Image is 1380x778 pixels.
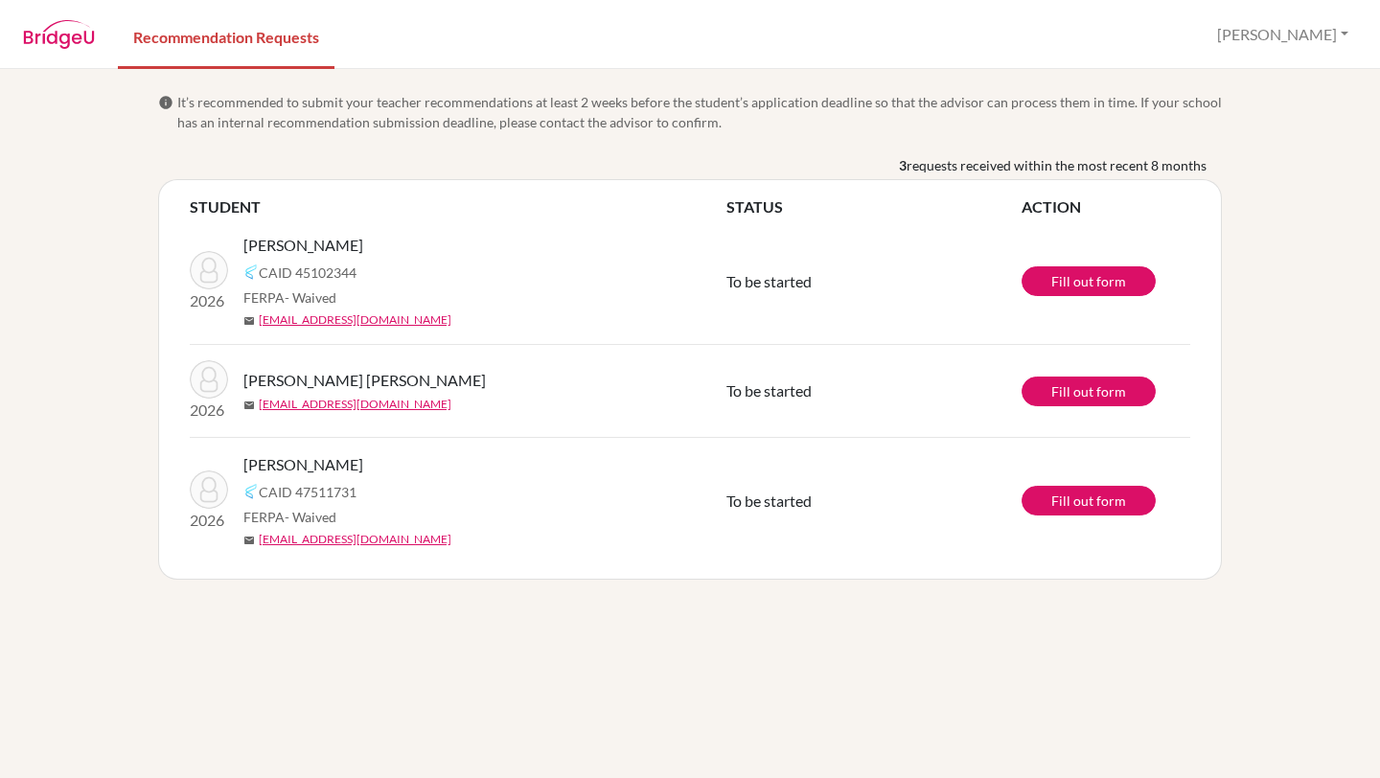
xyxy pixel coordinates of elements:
a: [EMAIL_ADDRESS][DOMAIN_NAME] [259,531,451,548]
p: 2026 [190,399,228,422]
span: To be started [726,272,812,290]
span: - Waived [285,509,336,525]
b: 3 [899,155,907,175]
img: Nandan Anand, Sachit [190,360,228,399]
span: To be started [726,492,812,510]
img: Singh, Twisha [190,251,228,289]
span: mail [243,315,255,327]
span: [PERSON_NAME] [243,453,363,476]
a: Fill out form [1022,266,1156,296]
a: [EMAIL_ADDRESS][DOMAIN_NAME] [259,311,451,329]
a: Fill out form [1022,486,1156,515]
img: Common App logo [243,484,259,499]
span: It’s recommended to submit your teacher recommendations at least 2 weeks before the student’s app... [177,92,1222,132]
span: requests received within the most recent 8 months [907,155,1207,175]
span: To be started [726,381,812,400]
a: Recommendation Requests [118,3,334,69]
button: [PERSON_NAME] [1208,16,1357,53]
th: ACTION [1022,195,1190,218]
span: - Waived [285,289,336,306]
span: FERPA [243,507,336,527]
a: Fill out form [1022,377,1156,406]
a: [EMAIL_ADDRESS][DOMAIN_NAME] [259,396,451,413]
span: mail [243,535,255,546]
img: BridgeU logo [23,20,95,49]
span: CAID 45102344 [259,263,356,283]
span: info [158,95,173,110]
th: STUDENT [190,195,726,218]
img: Gore, Sanjana [190,470,228,509]
span: FERPA [243,287,336,308]
span: CAID 47511731 [259,482,356,502]
span: [PERSON_NAME] [243,234,363,257]
span: mail [243,400,255,411]
th: STATUS [726,195,1022,218]
p: 2026 [190,509,228,532]
p: 2026 [190,289,228,312]
img: Common App logo [243,264,259,280]
span: [PERSON_NAME] [PERSON_NAME] [243,369,486,392]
